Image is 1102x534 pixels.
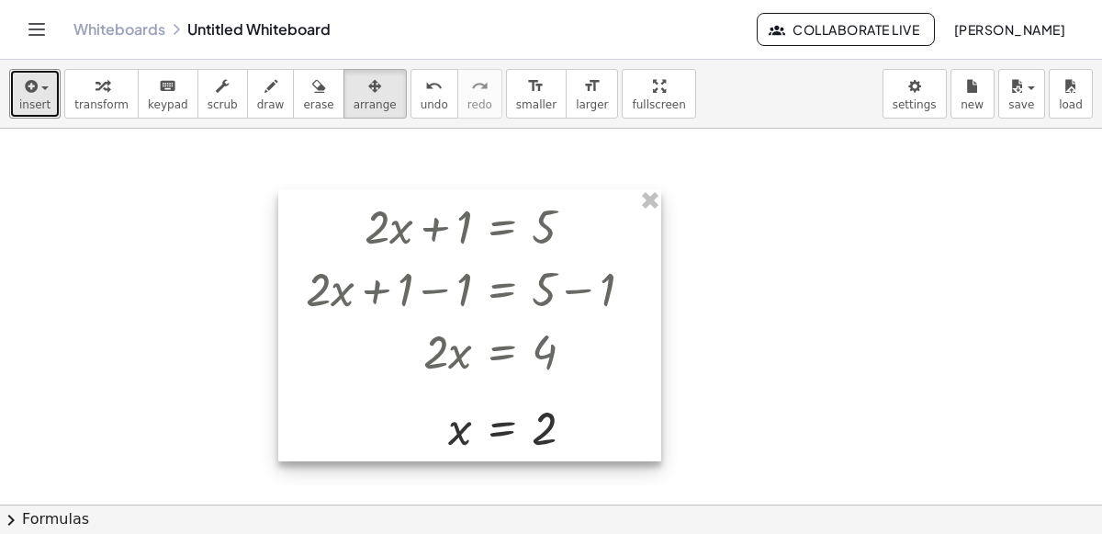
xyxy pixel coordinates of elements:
span: insert [19,98,51,111]
i: keyboard [159,75,176,97]
button: arrange [343,69,407,119]
i: format_size [527,75,545,97]
span: [PERSON_NAME] [953,21,1065,38]
span: erase [303,98,333,111]
span: fullscreen [632,98,685,111]
button: keyboardkeypad [138,69,198,119]
button: [PERSON_NAME] [939,13,1080,46]
span: new [961,98,984,111]
span: draw [257,98,285,111]
button: undoundo [410,69,458,119]
button: format_sizesmaller [506,69,567,119]
button: transform [64,69,139,119]
a: Whiteboards [73,20,165,39]
button: scrub [197,69,248,119]
span: smaller [516,98,557,111]
button: erase [293,69,343,119]
span: redo [467,98,492,111]
button: insert [9,69,61,119]
button: Collaborate Live [757,13,935,46]
span: transform [74,98,129,111]
button: redoredo [457,69,502,119]
span: Collaborate Live [772,21,919,38]
button: new [950,69,995,119]
span: undo [421,98,448,111]
span: keypad [148,98,188,111]
button: Toggle navigation [22,15,51,44]
span: load [1059,98,1083,111]
button: settings [883,69,947,119]
button: draw [247,69,295,119]
span: arrange [354,98,397,111]
button: save [998,69,1045,119]
i: undo [425,75,443,97]
span: save [1008,98,1034,111]
span: scrub [208,98,238,111]
button: fullscreen [622,69,695,119]
span: settings [893,98,937,111]
span: larger [576,98,608,111]
i: format_size [583,75,601,97]
button: format_sizelarger [566,69,618,119]
button: load [1049,69,1093,119]
i: redo [471,75,489,97]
